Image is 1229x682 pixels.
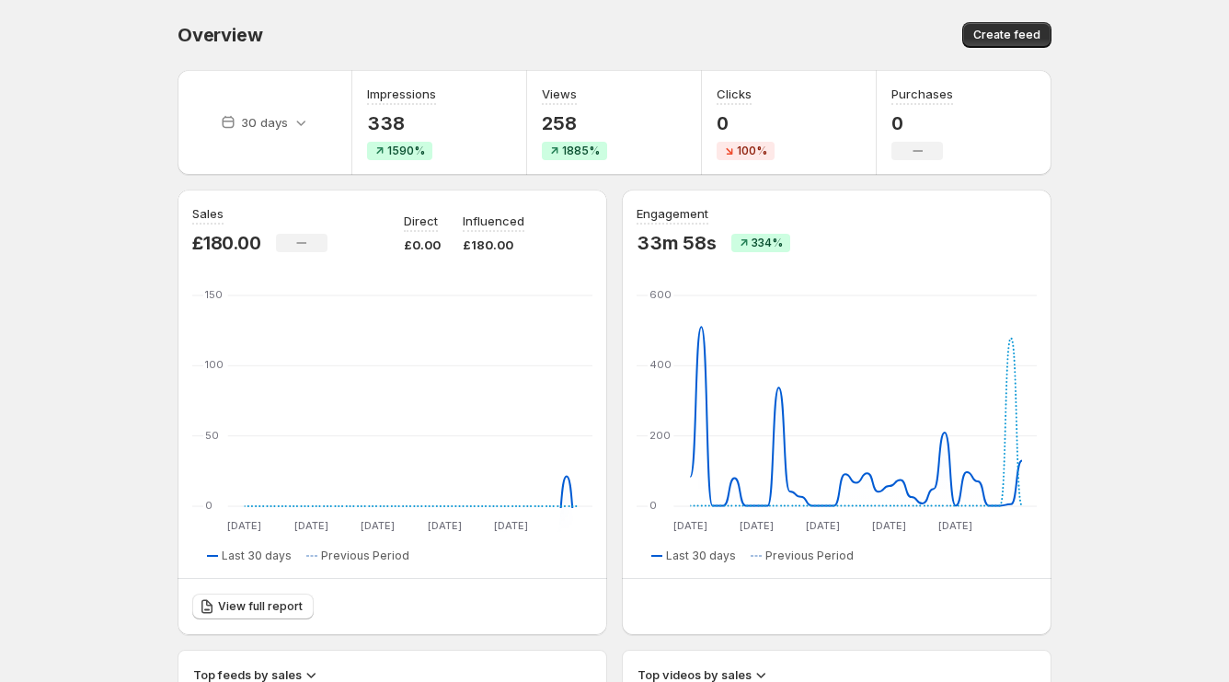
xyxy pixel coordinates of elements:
button: Create feed [962,22,1051,48]
span: 334% [752,236,783,250]
text: [DATE] [673,519,707,532]
text: 100 [205,358,224,371]
text: [DATE] [494,519,528,532]
h3: Engagement [637,204,708,223]
text: [DATE] [872,519,906,532]
text: 600 [649,288,672,301]
p: Influenced [463,212,524,230]
span: Previous Period [765,549,854,563]
text: 0 [649,499,657,512]
text: [DATE] [740,519,774,532]
span: Previous Period [321,549,409,563]
text: [DATE] [428,519,462,532]
text: 0 [205,499,212,512]
p: 30 days [241,113,288,132]
p: 258 [542,112,607,134]
span: Last 30 days [666,549,736,563]
h3: Purchases [891,85,953,103]
h3: Sales [192,204,224,223]
p: Direct [404,212,438,230]
p: £180.00 [463,236,524,254]
span: 1590% [387,144,425,158]
span: 100% [737,144,767,158]
span: View full report [218,599,303,614]
p: £180.00 [192,232,261,254]
h3: Impressions [367,85,436,103]
text: 400 [649,358,672,371]
p: £0.00 [404,236,441,254]
text: [DATE] [806,519,840,532]
text: [DATE] [938,519,972,532]
p: 0 [891,112,953,134]
span: 1885% [562,144,600,158]
text: 150 [205,288,223,301]
p: 33m 58s [637,232,717,254]
h3: Clicks [717,85,752,103]
p: 338 [367,112,436,134]
h3: Views [542,85,577,103]
a: View full report [192,594,314,619]
span: Create feed [973,28,1040,42]
text: [DATE] [227,519,261,532]
text: [DATE] [361,519,395,532]
p: 0 [717,112,775,134]
text: [DATE] [294,519,328,532]
text: 200 [649,429,671,442]
text: 50 [205,429,219,442]
span: Last 30 days [222,549,292,563]
span: Overview [178,24,262,46]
